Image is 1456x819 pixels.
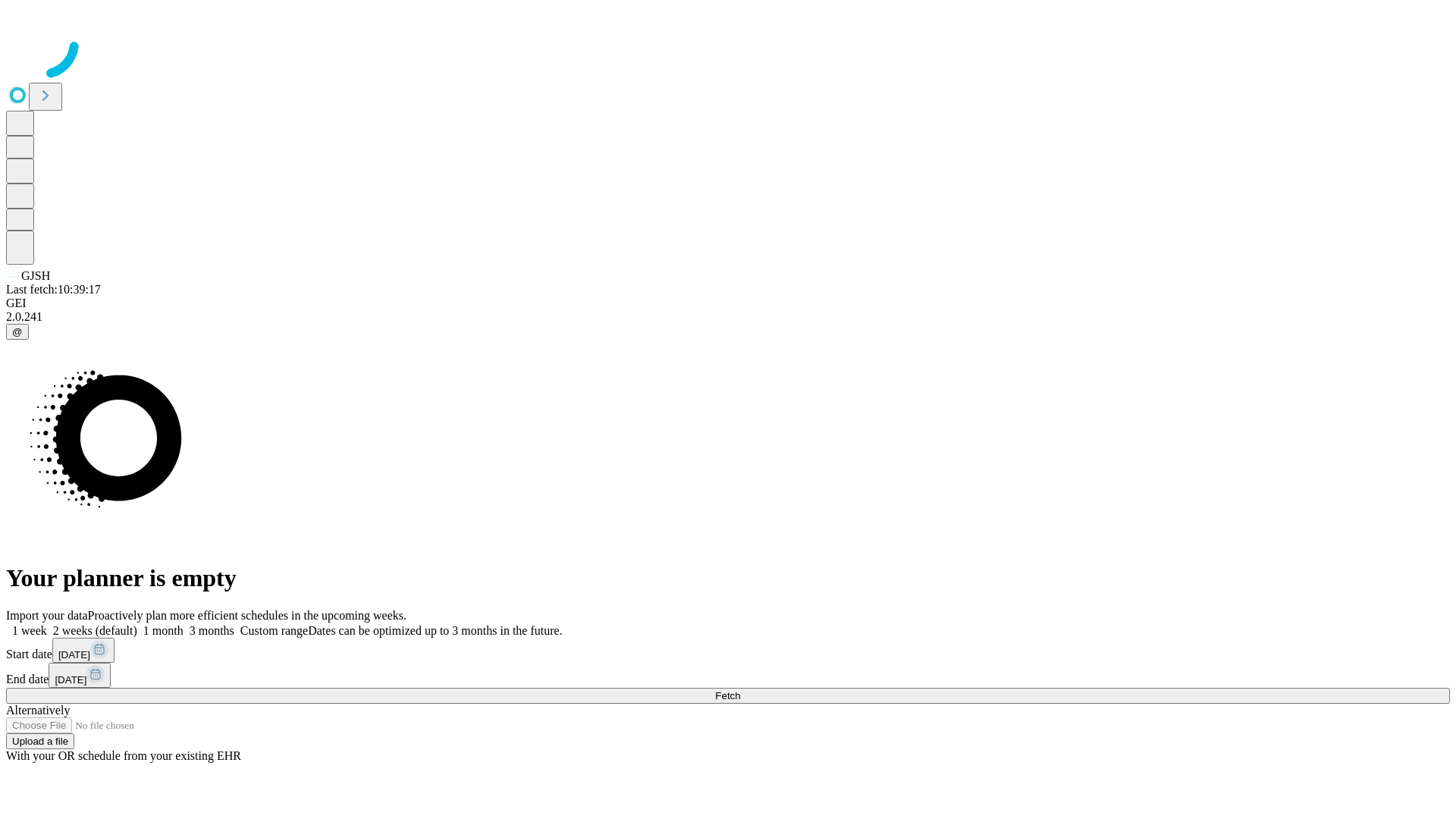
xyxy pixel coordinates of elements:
[12,624,47,637] span: 1 week
[49,663,111,688] button: [DATE]
[6,283,101,296] span: Last fetch: 10:39:17
[6,564,1450,592] h1: Your planner is empty
[12,326,23,337] span: @
[715,690,740,701] span: Fetch
[6,733,74,749] button: Upload a file
[240,624,308,637] span: Custom range
[58,649,90,661] span: [DATE]
[21,269,50,282] span: GJSH
[52,638,115,663] button: [DATE]
[6,638,1450,663] div: Start date
[6,297,1450,310] div: GEI
[6,310,1450,324] div: 2.0.241
[6,663,1450,688] div: End date
[6,609,88,622] span: Import your data
[6,324,29,340] button: @
[53,624,137,637] span: 2 weeks (default)
[55,674,86,686] span: [DATE]
[143,624,184,637] span: 1 month
[6,704,70,717] span: Alternatively
[6,749,241,762] span: With your OR schedule from your existing EHR
[190,624,234,637] span: 3 months
[88,609,406,622] span: Proactively plan more efficient schedules in the upcoming weeks.
[308,624,562,637] span: Dates can be optimized up to 3 months in the future.
[6,688,1450,704] button: Fetch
